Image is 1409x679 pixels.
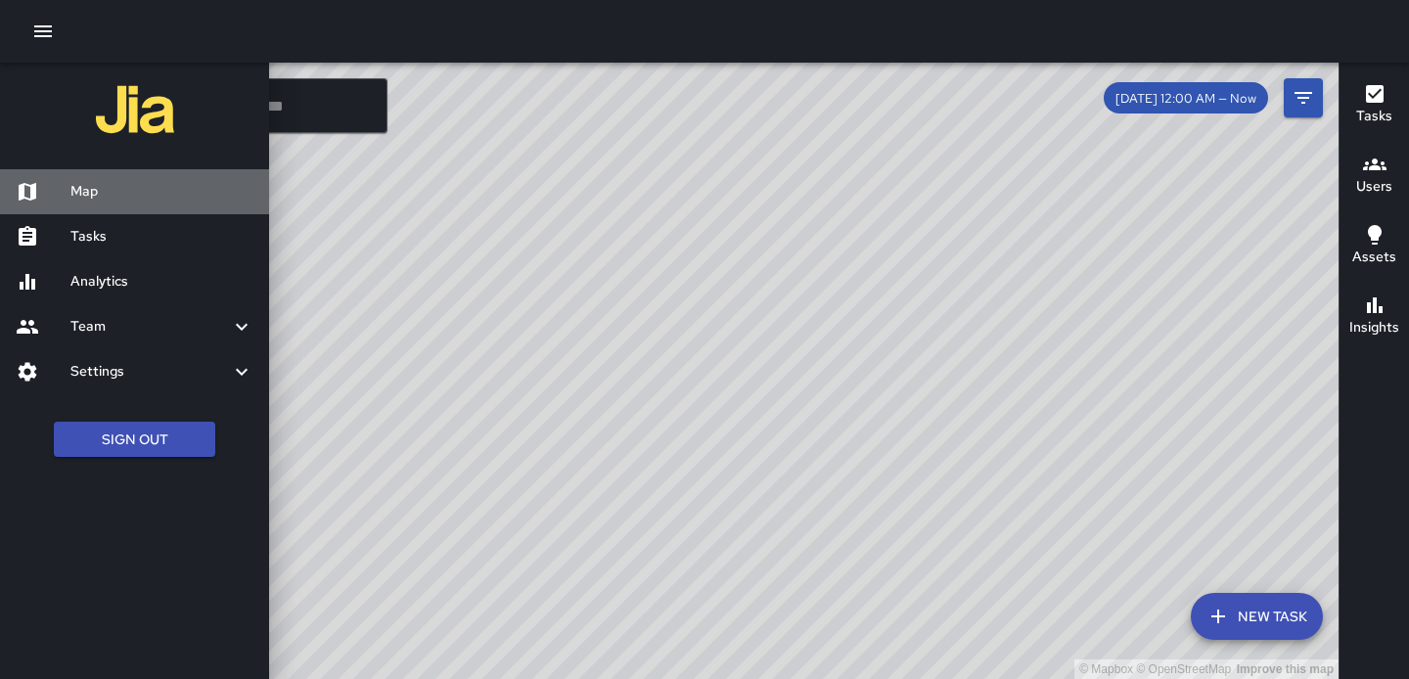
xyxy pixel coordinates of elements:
h6: Users [1356,176,1392,198]
h6: Tasks [70,226,253,248]
button: Sign Out [54,422,215,458]
img: jia-logo [96,70,174,149]
h6: Tasks [1356,106,1392,127]
h6: Insights [1349,317,1399,339]
h6: Team [70,316,230,338]
button: New Task [1191,593,1323,640]
h6: Analytics [70,271,253,293]
h6: Map [70,181,253,203]
h6: Assets [1352,247,1396,268]
h6: Settings [70,361,230,383]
